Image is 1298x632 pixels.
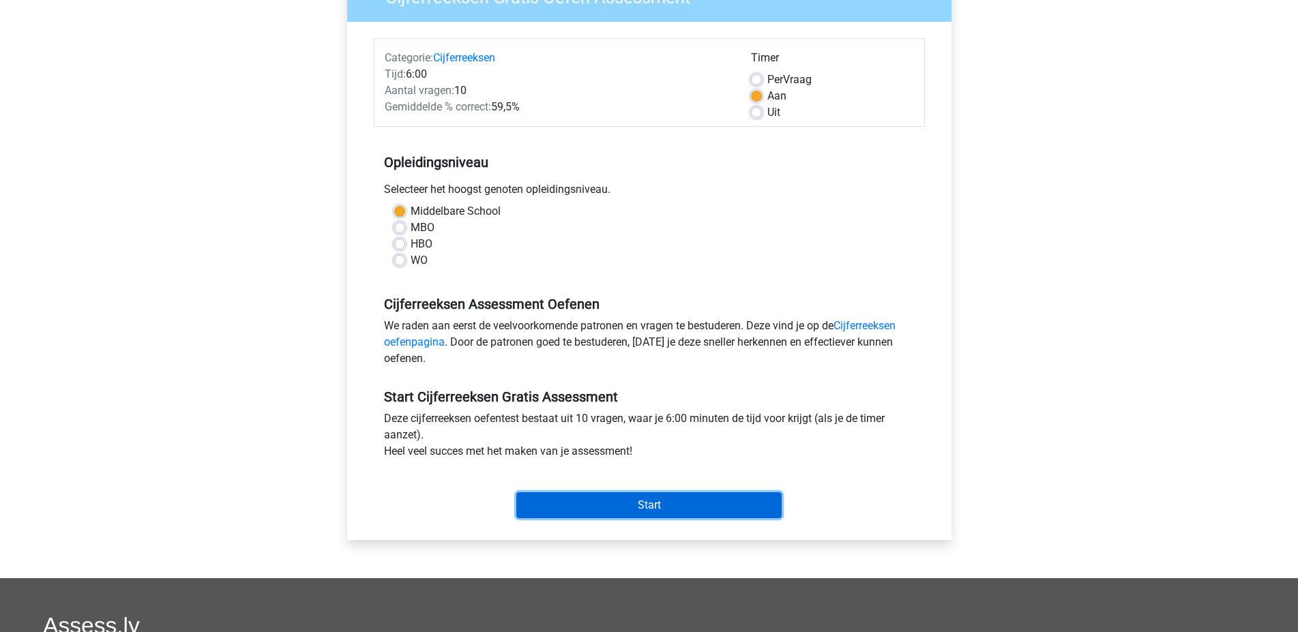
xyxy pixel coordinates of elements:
div: Selecteer het hoogst genoten opleidingsniveau. [374,181,925,203]
h5: Opleidingsniveau [384,149,915,176]
div: We raden aan eerst de veelvoorkomende patronen en vragen te bestuderen. Deze vind je op de . Door... [374,318,925,372]
a: Cijferreeksen [433,51,495,64]
div: 10 [374,82,741,99]
label: MBO [411,220,434,236]
label: HBO [411,236,432,252]
label: Middelbare School [411,203,501,220]
label: WO [411,252,428,269]
span: Categorie: [385,51,433,64]
span: Tijd: [385,67,406,80]
div: Timer [751,50,914,72]
label: Aan [767,88,786,104]
h5: Start Cijferreeksen Gratis Assessment [384,389,915,405]
div: 59,5% [374,99,741,115]
label: Vraag [767,72,812,88]
div: 6:00 [374,66,741,82]
input: Start [516,492,782,518]
div: Deze cijferreeksen oefentest bestaat uit 10 vragen, waar je 6:00 minuten de tijd voor krijgt (als... [374,410,925,465]
h5: Cijferreeksen Assessment Oefenen [384,296,915,312]
span: Aantal vragen: [385,84,454,97]
span: Per [767,73,783,86]
span: Gemiddelde % correct: [385,100,491,113]
label: Uit [767,104,780,121]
